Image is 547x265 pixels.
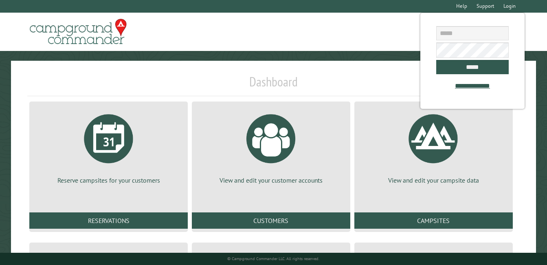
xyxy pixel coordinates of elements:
[27,16,129,48] img: Campground Commander
[202,176,341,185] p: View and edit your customer accounts
[364,108,503,185] a: View and edit your campsite data
[27,74,520,96] h1: Dashboard
[29,212,188,229] a: Reservations
[192,212,350,229] a: Customers
[364,176,503,185] p: View and edit your campsite data
[39,176,178,185] p: Reserve campsites for your customers
[227,256,319,261] small: © Campground Commander LLC. All rights reserved.
[354,212,513,229] a: Campsites
[202,108,341,185] a: View and edit your customer accounts
[39,108,178,185] a: Reserve campsites for your customers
